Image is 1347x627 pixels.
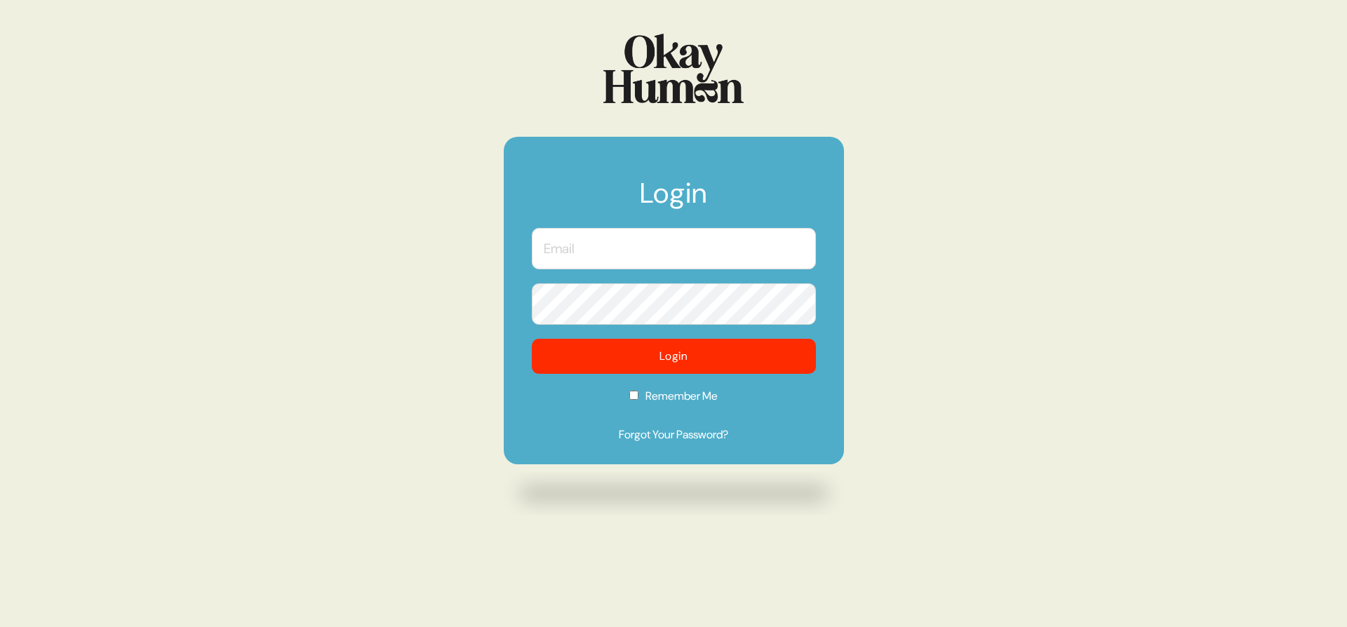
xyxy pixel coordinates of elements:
[504,471,844,515] img: Drop shadow
[532,179,816,221] h1: Login
[629,391,638,400] input: Remember Me
[532,339,816,374] button: Login
[603,34,744,103] img: Logo
[532,388,816,414] label: Remember Me
[532,426,816,443] a: Forgot Your Password?
[532,228,816,269] input: Email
